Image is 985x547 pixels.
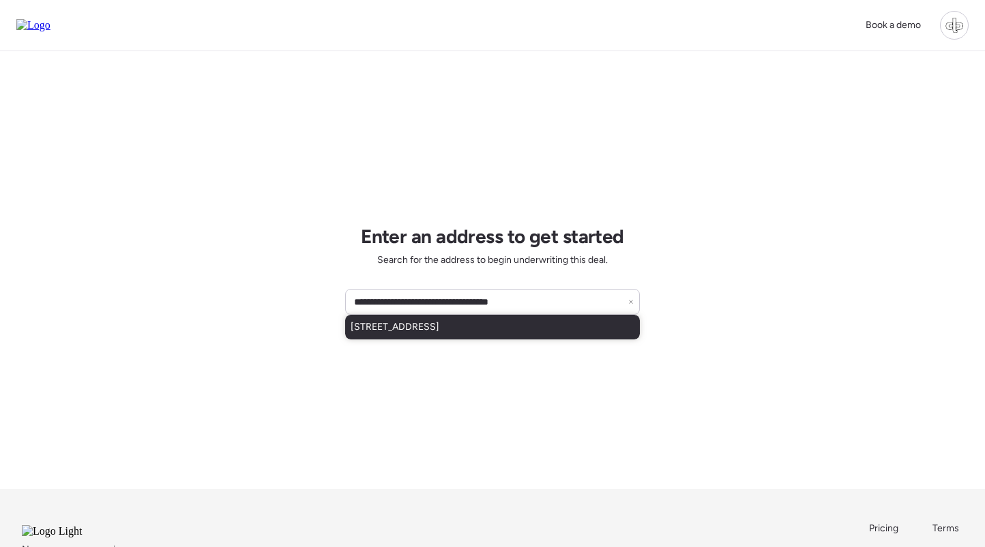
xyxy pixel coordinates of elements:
[866,19,921,31] span: Book a demo
[377,253,608,267] span: Search for the address to begin underwriting this deal.
[932,522,963,535] a: Terms
[869,522,900,535] a: Pricing
[361,225,624,248] h1: Enter an address to get started
[869,522,898,534] span: Pricing
[16,19,50,31] img: Logo
[351,320,439,334] span: [STREET_ADDRESS]
[932,522,959,534] span: Terms
[22,525,119,537] img: Logo Light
